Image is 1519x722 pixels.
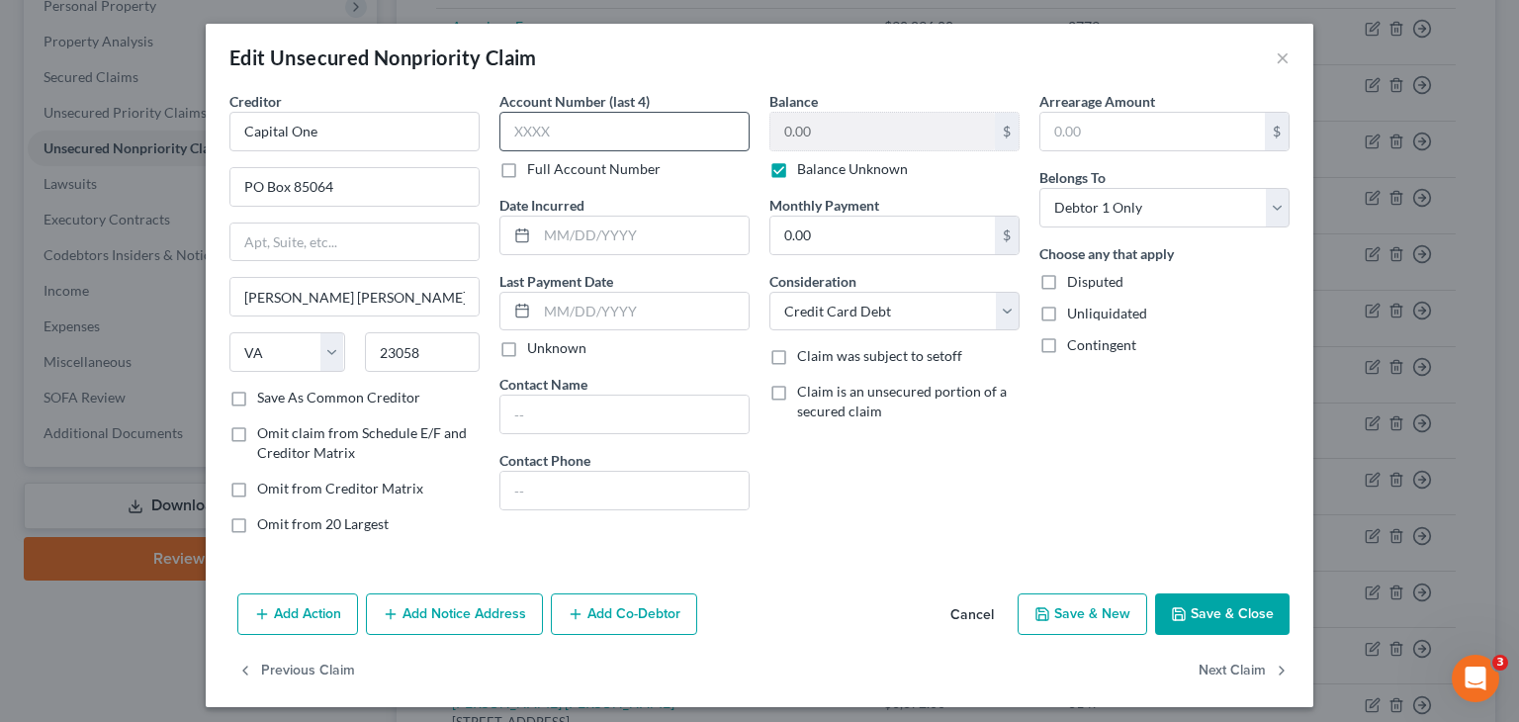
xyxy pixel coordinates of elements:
label: Balance Unknown [797,159,908,179]
button: × [1276,45,1290,69]
span: Contingent [1067,336,1136,353]
div: $ [995,113,1019,150]
button: Previous Claim [237,651,355,692]
label: Account Number (last 4) [499,91,650,112]
label: Contact Name [499,374,587,395]
span: Belongs To [1039,169,1106,186]
label: Monthly Payment [769,195,879,216]
span: Claim was subject to setoff [797,347,962,364]
span: Creditor [229,93,282,110]
label: Full Account Number [527,159,661,179]
div: $ [1265,113,1289,150]
input: Search creditor by name... [229,112,480,151]
input: 0.00 [770,113,995,150]
label: Contact Phone [499,450,590,471]
span: Omit claim from Schedule E/F and Creditor Matrix [257,424,467,461]
input: Enter address... [230,168,479,206]
button: Cancel [935,595,1010,635]
input: Enter city... [230,278,479,316]
iframe: Intercom live chat [1452,655,1499,702]
span: 3 [1492,655,1508,671]
span: Omit from 20 Largest [257,515,389,532]
input: XXXX [499,112,750,151]
span: Omit from Creditor Matrix [257,480,423,496]
button: Save & Close [1155,593,1290,635]
label: Date Incurred [499,195,584,216]
button: Save & New [1018,593,1147,635]
input: 0.00 [770,217,995,254]
button: Add Notice Address [366,593,543,635]
label: Unknown [527,338,586,358]
label: Choose any that apply [1039,243,1174,264]
input: -- [500,396,749,433]
label: Consideration [769,271,856,292]
span: Claim is an unsecured portion of a secured claim [797,383,1007,419]
div: Edit Unsecured Nonpriority Claim [229,44,537,71]
input: -- [500,472,749,509]
input: MM/DD/YYYY [537,293,749,330]
button: Add Action [237,593,358,635]
label: Arrearage Amount [1039,91,1155,112]
button: Add Co-Debtor [551,593,697,635]
label: Save As Common Creditor [257,388,420,407]
input: MM/DD/YYYY [537,217,749,254]
input: Apt, Suite, etc... [230,224,479,261]
div: $ [995,217,1019,254]
input: 0.00 [1040,113,1265,150]
label: Balance [769,91,818,112]
span: Disputed [1067,273,1123,290]
button: Next Claim [1199,651,1290,692]
span: Unliquidated [1067,305,1147,321]
input: Enter zip... [365,332,481,372]
label: Last Payment Date [499,271,613,292]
